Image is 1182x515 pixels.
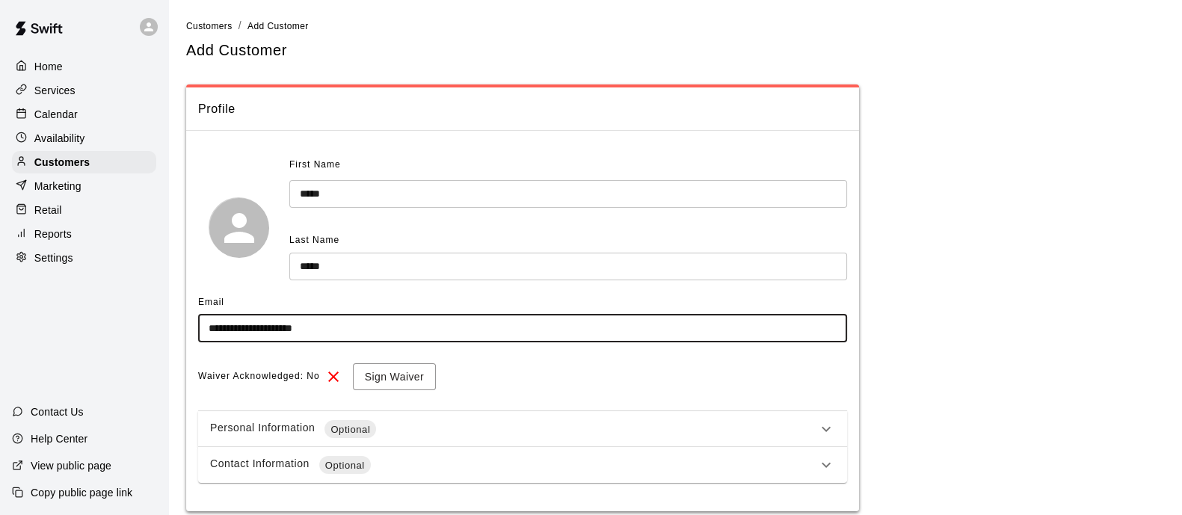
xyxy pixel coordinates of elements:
[198,447,847,483] div: Contact InformationOptional
[238,18,241,34] li: /
[34,250,73,265] p: Settings
[247,21,309,31] span: Add Customer
[34,179,81,194] p: Marketing
[186,21,233,31] span: Customers
[210,456,817,474] div: Contact Information
[12,151,156,173] a: Customers
[289,235,339,245] span: Last Name
[31,485,132,500] p: Copy public page link
[12,103,156,126] a: Calendar
[198,411,847,447] div: Personal InformationOptional
[31,458,111,473] p: View public page
[324,422,376,437] span: Optional
[34,83,76,98] p: Services
[12,223,156,245] a: Reports
[34,131,85,146] p: Availability
[12,55,156,78] a: Home
[31,431,87,446] p: Help Center
[353,363,436,391] button: Sign Waiver
[34,107,78,122] p: Calendar
[198,99,847,119] span: Profile
[12,175,156,197] a: Marketing
[12,247,156,269] a: Settings
[34,155,90,170] p: Customers
[12,127,156,149] a: Availability
[186,19,233,31] a: Customers
[34,203,62,218] p: Retail
[12,199,156,221] a: Retail
[198,297,224,307] span: Email
[289,153,341,177] span: First Name
[319,458,371,473] span: Optional
[31,404,84,419] p: Contact Us
[198,365,320,389] span: Waiver Acknowledged: No
[34,226,72,241] p: Reports
[12,79,156,102] a: Services
[186,18,1164,34] nav: breadcrumb
[34,59,63,74] p: Home
[186,40,287,61] h5: Add Customer
[210,420,817,438] div: Personal Information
